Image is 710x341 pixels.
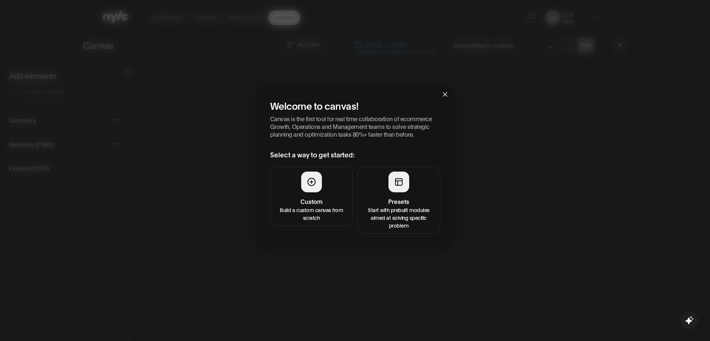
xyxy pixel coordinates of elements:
[442,91,448,97] span: close
[275,197,348,205] h4: Custom
[357,167,440,233] button: PresetsStart with prebuilt modules aimed at solving specific problem
[270,114,440,137] p: Canvas is the first tool for real time collaboration of ecommerce Growth, Operations and Manageme...
[270,99,440,111] h2: Welcome to canvas!
[270,149,440,159] h3: Select a way to get started:
[435,84,455,104] button: Close
[275,205,348,221] p: Build a custom canvas from scratch
[362,197,435,205] h4: Presets
[362,205,435,229] p: Start with prebuilt modules aimed at solving specific problem
[270,167,353,226] button: CustomBuild a custom canvas from scratch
